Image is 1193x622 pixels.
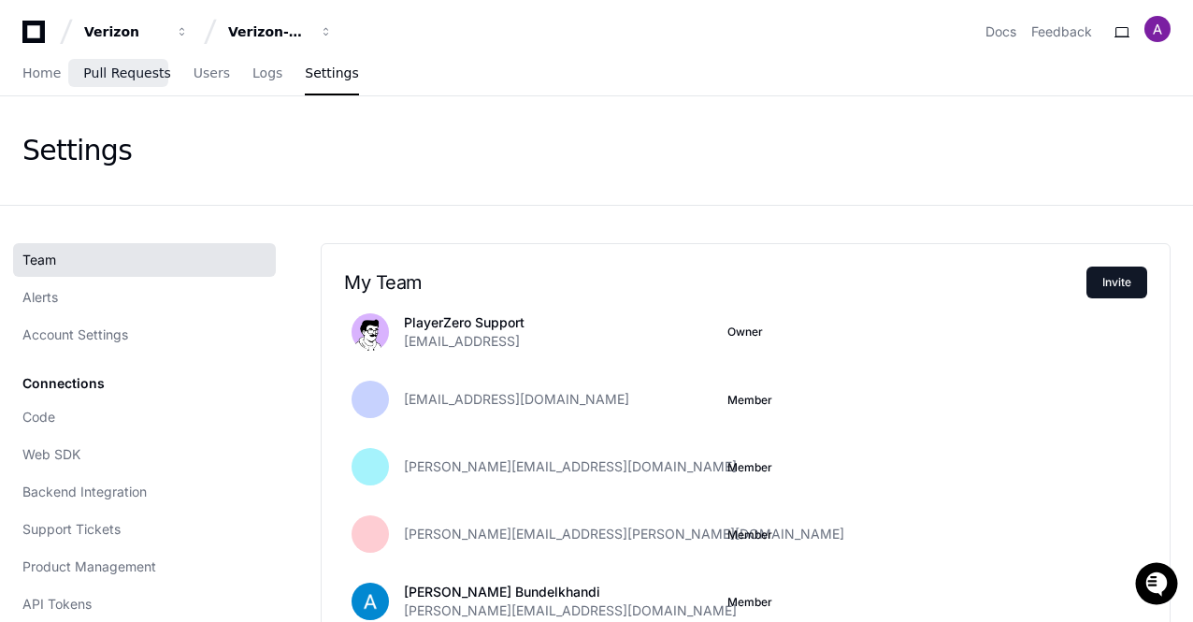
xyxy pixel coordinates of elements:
[19,19,56,56] img: PlayerZero
[252,67,282,79] span: Logs
[132,195,226,210] a: Powered byPylon
[727,325,763,340] span: Owner
[13,281,276,314] a: Alerts
[13,400,276,434] a: Code
[22,288,58,307] span: Alerts
[221,15,340,49] button: Verizon-Clarify-Order-Management
[22,483,147,501] span: Backend Integration
[13,550,276,584] a: Product Management
[22,557,156,576] span: Product Management
[84,22,165,41] div: Verizon
[1031,22,1092,41] button: Feedback
[1144,16,1171,42] img: ACg8ocIWiwAYXQEMfgzNsNWLWq1AaxNeuCMHp8ygpDFVvfhipp8BYw=s96-c
[404,583,737,601] p: [PERSON_NAME] Bundelkhandi
[1133,560,1184,611] iframe: Open customer support
[19,75,340,105] div: Welcome
[83,67,170,79] span: Pull Requests
[727,393,772,408] button: Member
[985,22,1016,41] a: Docs
[22,52,61,95] a: Home
[194,52,230,95] a: Users
[194,67,230,79] span: Users
[22,595,92,614] span: API Tokens
[22,325,128,344] span: Account Settings
[1086,267,1147,298] button: Invite
[13,513,276,546] a: Support Tickets
[305,52,358,95] a: Settings
[13,475,276,509] a: Backend Integration
[13,438,276,471] a: Web SDK
[64,158,237,173] div: We're available if you need us!
[404,332,520,351] span: [EMAIL_ADDRESS]
[13,587,276,621] a: API Tokens
[344,271,1086,294] h2: My Team
[19,139,52,173] img: 1736555170064-99ba0984-63c1-480f-8ee9-699278ef63ed
[404,390,629,409] span: [EMAIL_ADDRESS][DOMAIN_NAME]
[252,52,282,95] a: Logs
[727,528,772,542] button: Member
[22,408,55,427] span: Code
[22,251,56,269] span: Team
[318,145,340,167] button: Start new chat
[22,445,80,464] span: Web SDK
[727,595,772,610] button: Member
[64,139,307,158] div: Start new chat
[727,460,772,475] button: Member
[404,525,844,543] span: [PERSON_NAME][EMAIL_ADDRESS][PERSON_NAME][DOMAIN_NAME]
[352,583,389,620] img: ACg8ocKz7EBFCnWPdTv19o9m_nca3N0OVJEOQCGwElfmCyRVJ95dZw=s96-c
[228,22,309,41] div: Verizon-Clarify-Order-Management
[305,67,358,79] span: Settings
[22,520,121,539] span: Support Tickets
[22,134,132,167] div: Settings
[404,457,737,476] span: [PERSON_NAME][EMAIL_ADDRESS][DOMAIN_NAME]
[13,243,276,277] a: Team
[22,67,61,79] span: Home
[13,318,276,352] a: Account Settings
[77,15,196,49] button: Verizon
[404,601,737,620] span: [PERSON_NAME][EMAIL_ADDRESS][DOMAIN_NAME]
[186,196,226,210] span: Pylon
[404,313,525,332] p: PlayerZero Support
[352,313,389,351] img: avatar
[83,52,170,95] a: Pull Requests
